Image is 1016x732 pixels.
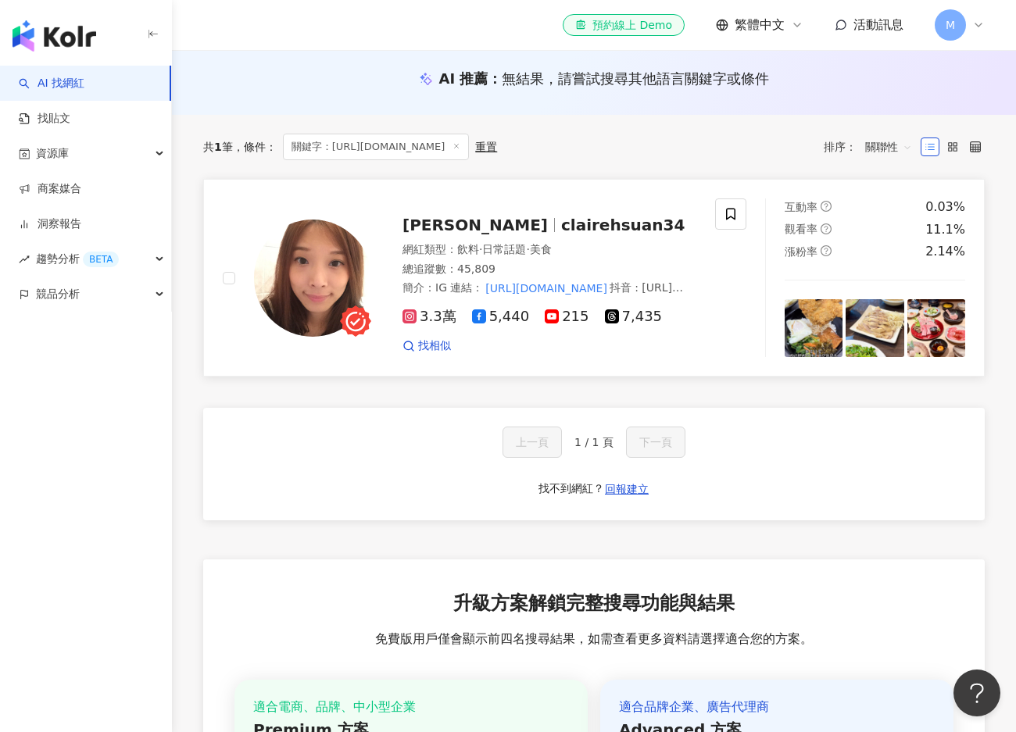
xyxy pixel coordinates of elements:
[575,17,672,33] div: 預約線上 Demo
[824,134,921,159] div: 排序：
[19,111,70,127] a: 找貼文
[402,309,456,325] span: 3.3萬
[453,591,735,617] span: 升級方案解鎖完整搜尋功能與結果
[472,309,530,325] span: 5,440
[821,201,832,212] span: question-circle
[925,198,965,216] div: 0.03%
[36,241,119,277] span: 趨勢分析
[821,223,832,234] span: question-circle
[19,216,81,232] a: 洞察報告
[19,76,84,91] a: searchAI 找網紅
[402,338,451,354] a: 找相似
[605,309,663,325] span: 7,435
[36,277,80,312] span: 競品分析
[626,427,685,458] button: 下一頁
[865,134,912,159] span: 關聯性
[545,309,588,325] span: 215
[457,243,479,255] span: 飲料
[479,243,482,255] span: ·
[203,179,985,377] a: KOL Avatar[PERSON_NAME]clairehsuan34網紅類型：飲料·日常話題·美食總追蹤數：45,809簡介：IG 連結：[URL][DOMAIN_NAME]抖音 : [UR...
[538,481,604,497] div: 找不到網紅？
[605,483,649,495] span: 回報建立
[402,262,696,277] div: 總追蹤數 ： 45,809
[502,70,769,87] span: 無結果，請嘗試搜尋其他語言關鍵字或條件
[953,670,1000,716] iframe: Help Scout Beacon - Open
[402,242,696,258] div: 網紅類型 ：
[233,141,277,153] span: 條件 ：
[946,16,955,34] span: M
[785,299,842,357] img: post-image
[482,243,526,255] span: 日常話題
[253,698,569,716] div: 適合電商、品牌、中小型企業
[530,243,552,255] span: 美食
[435,281,483,294] span: IG 連結：
[214,141,222,153] span: 1
[526,243,529,255] span: ·
[483,280,609,297] mark: [URL][DOMAIN_NAME]
[735,16,785,34] span: 繁體中文
[402,216,548,234] span: [PERSON_NAME]
[925,243,965,260] div: 2.14%
[907,299,965,357] img: post-image
[475,141,497,153] div: 重置
[36,136,69,171] span: 資源庫
[19,254,30,265] span: rise
[13,20,96,52] img: logo
[439,69,770,88] div: AI 推薦 ：
[821,245,832,256] span: question-circle
[785,245,817,258] span: 漲粉率
[375,630,813,648] span: 免費版用戶僅會顯示前四名搜尋結果，如需查看更多資料請選擇適合您的方案。
[785,201,817,213] span: 互動率
[619,698,935,716] div: 適合品牌企業、廣告代理商
[254,220,371,337] img: KOL Avatar
[925,221,965,238] div: 11.1%
[83,252,119,267] div: BETA
[574,436,614,448] span: 1 / 1 頁
[563,14,685,36] a: 預約線上 Demo
[19,181,81,197] a: 商案媒合
[503,427,562,458] button: 上一頁
[203,141,233,153] div: 共 筆
[846,299,903,357] img: post-image
[604,477,649,502] button: 回報建立
[785,223,817,235] span: 觀看率
[402,280,683,309] span: 簡介 ：
[561,216,685,234] span: clairehsuan34
[283,134,470,160] span: 關鍵字：[URL][DOMAIN_NAME]
[853,17,903,32] span: 活動訊息
[418,338,451,354] span: 找相似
